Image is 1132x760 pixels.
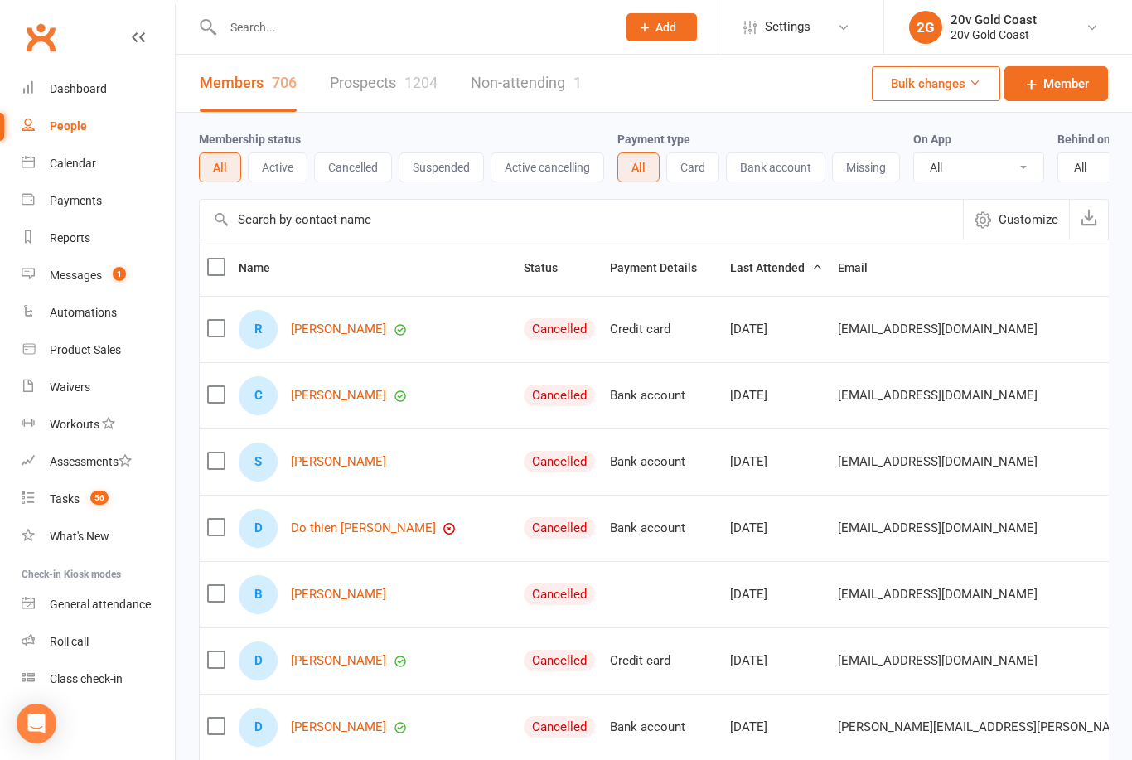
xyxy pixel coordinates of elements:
a: Do thien [PERSON_NAME] [291,521,436,535]
a: People [22,108,175,145]
span: Name [239,261,288,274]
label: Membership status [199,133,301,146]
button: Last Attended [730,258,823,278]
div: Calendar [50,157,96,170]
input: Search by contact name [200,200,963,240]
a: Clubworx [20,17,61,58]
a: [PERSON_NAME] [291,455,386,469]
a: What's New [22,518,175,555]
div: Automations [50,306,117,319]
div: Product Sales [50,343,121,356]
div: Tasks [50,492,80,506]
a: Workouts [22,406,175,443]
button: Payment Details [610,258,715,278]
div: 1204 [404,74,438,91]
a: Class kiosk mode [22,661,175,698]
a: Members706 [200,55,297,112]
button: Name [239,258,288,278]
div: Open Intercom Messenger [17,704,56,743]
span: [EMAIL_ADDRESS][DOMAIN_NAME] [838,313,1038,345]
div: General attendance [50,598,151,611]
label: Payment type [617,133,690,146]
a: [PERSON_NAME] [291,720,386,734]
span: Settings [765,8,810,46]
span: [EMAIL_ADDRESS][DOMAIN_NAME] [838,578,1038,610]
a: Member [1004,66,1108,101]
span: Email [838,261,886,274]
div: 1 [573,74,582,91]
div: Credit card [610,654,715,668]
button: Bulk changes [872,66,1000,101]
a: Assessments [22,443,175,481]
div: Payments [50,194,102,207]
button: All [199,152,241,182]
a: [PERSON_NAME] [291,389,386,403]
button: Status [524,258,576,278]
div: Cancelled [524,716,595,738]
div: Cancelled [524,451,595,472]
div: Assessments [50,455,132,468]
div: What's New [50,530,109,543]
div: Roll call [50,635,89,648]
button: Missing [832,152,900,182]
a: Prospects1204 [330,55,438,112]
a: Product Sales [22,332,175,369]
span: [EMAIL_ADDRESS][DOMAIN_NAME] [838,645,1038,676]
button: Suspended [399,152,484,182]
button: Bank account [726,152,825,182]
div: Bank account [610,521,715,535]
div: D [239,509,278,548]
div: Dashboard [50,82,107,95]
div: B [239,575,278,614]
div: 20v Gold Coast [951,27,1037,42]
a: Calendar [22,145,175,182]
div: Bank account [610,455,715,469]
span: Member [1043,74,1089,94]
div: 706 [272,74,297,91]
button: All [617,152,660,182]
div: Cancelled [524,517,595,539]
div: D [239,641,278,680]
div: Class check-in [50,672,123,685]
button: Cancelled [314,152,392,182]
div: Cancelled [524,318,595,340]
button: Email [838,258,886,278]
div: Bank account [610,720,715,734]
a: [PERSON_NAME] [291,322,386,336]
div: R [239,310,278,349]
a: Tasks 56 [22,481,175,518]
div: [DATE] [730,389,823,403]
div: Cancelled [524,385,595,406]
span: Payment Details [610,261,715,274]
a: General attendance kiosk mode [22,586,175,623]
a: Dashboard [22,70,175,108]
div: Bank account [610,389,715,403]
div: 20v Gold Coast [951,12,1037,27]
div: Credit card [610,322,715,336]
span: Customize [999,210,1058,230]
button: Add [626,13,697,41]
label: On App [913,133,951,146]
div: Messages [50,269,102,282]
a: Non-attending1 [471,55,582,112]
button: Card [666,152,719,182]
div: [DATE] [730,455,823,469]
span: Status [524,261,576,274]
a: [PERSON_NAME] [291,654,386,668]
div: [DATE] [730,588,823,602]
a: Reports [22,220,175,257]
div: C [239,376,278,415]
button: Active [248,152,307,182]
div: Waivers [50,380,90,394]
a: [PERSON_NAME] [291,588,386,602]
span: Add [655,21,676,34]
span: Last Attended [730,261,823,274]
div: [DATE] [730,720,823,734]
a: Roll call [22,623,175,661]
button: Active cancelling [491,152,604,182]
span: 1 [113,267,126,281]
div: S [239,443,278,482]
span: [EMAIL_ADDRESS][DOMAIN_NAME] [838,380,1038,411]
div: Cancelled [524,650,595,671]
div: 2G [909,11,942,44]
